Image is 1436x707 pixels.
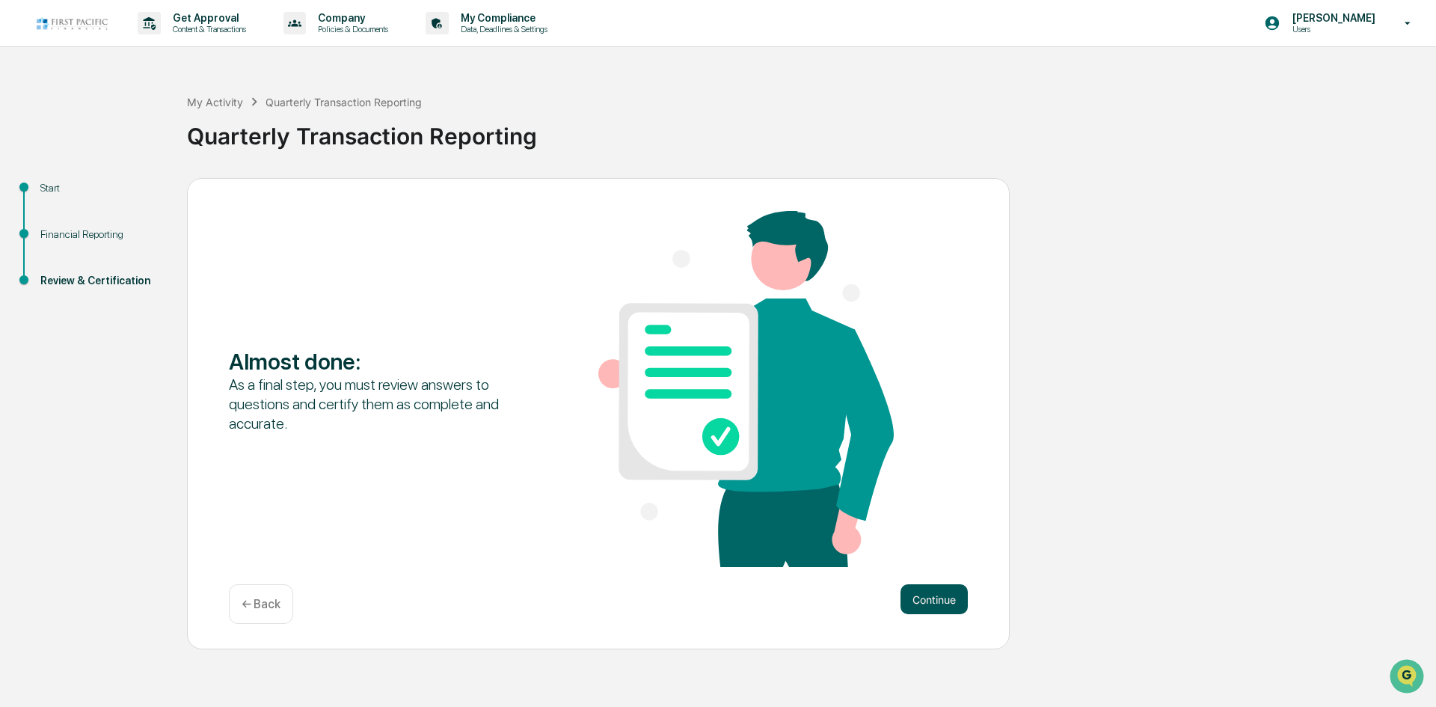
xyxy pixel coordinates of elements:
[1280,12,1383,24] p: [PERSON_NAME]
[306,12,396,24] p: Company
[900,584,968,614] button: Continue
[1388,658,1429,698] iframe: Open customer support
[102,183,191,209] a: 🗄️Attestations
[161,24,254,34] p: Content & Transactions
[15,218,27,230] div: 🔎
[229,375,524,433] div: As a final step, you must review answers to questions and certify them as complete and accurate.
[266,96,422,108] div: Quarterly Transaction Reporting
[105,253,181,265] a: Powered byPylon
[15,190,27,202] div: 🖐️
[9,183,102,209] a: 🖐️Preclearance
[15,31,272,55] p: How can we help?
[449,24,555,34] p: Data, Deadlines & Settings
[40,273,163,289] div: Review & Certification
[598,211,894,567] img: Almost done
[51,129,189,141] div: We're available if you need us!
[40,227,163,242] div: Financial Reporting
[108,190,120,202] div: 🗄️
[187,96,243,108] div: My Activity
[15,114,42,141] img: 1746055101610-c473b297-6a78-478c-a979-82029cc54cd1
[36,16,108,31] img: logo
[254,119,272,137] button: Start new chat
[51,114,245,129] div: Start new chat
[30,189,96,203] span: Preclearance
[40,180,163,196] div: Start
[229,348,524,375] div: Almost done :
[242,597,280,611] p: ← Back
[161,12,254,24] p: Get Approval
[149,254,181,265] span: Pylon
[123,189,185,203] span: Attestations
[1280,24,1383,34] p: Users
[187,111,1429,150] div: Quarterly Transaction Reporting
[30,217,94,232] span: Data Lookup
[449,12,555,24] p: My Compliance
[9,211,100,238] a: 🔎Data Lookup
[306,24,396,34] p: Policies & Documents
